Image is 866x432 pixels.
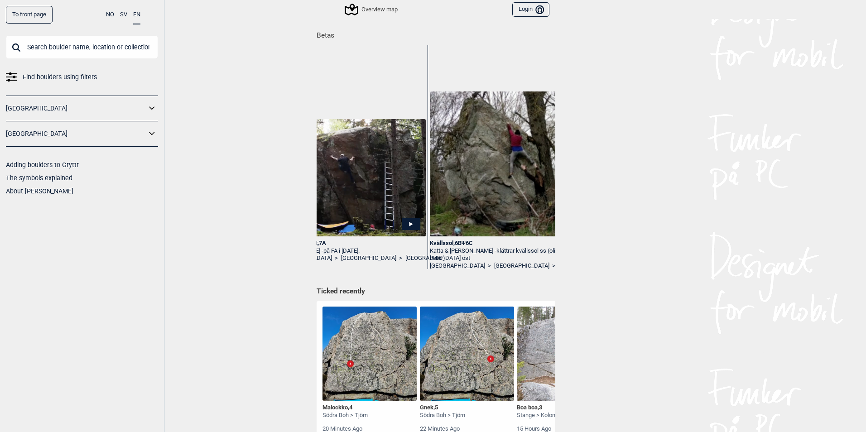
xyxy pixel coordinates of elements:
[420,404,465,412] div: Gnek ,
[341,254,396,262] a: [GEOGRAPHIC_DATA]
[539,404,542,411] span: 3
[430,247,562,262] span: klättrar kvällssol ss (olika betor).
[106,6,114,24] button: NO
[6,187,73,195] a: About [PERSON_NAME]
[517,412,576,419] div: Stange > Kolomoen
[317,25,555,41] h1: Betas
[6,102,146,115] a: [GEOGRAPHIC_DATA]
[6,35,158,59] input: Search boulder name, location or collection
[133,6,140,24] button: EN
[488,262,491,270] span: >
[6,174,72,182] a: The symbols explained
[517,307,611,401] img: Boa boa
[420,412,465,419] div: Södra Boh > Tjörn
[430,262,485,270] a: [GEOGRAPHIC_DATA]
[322,404,368,412] div: Malockko ,
[6,161,79,168] a: Adding boulders to Gryttr
[23,71,97,84] span: Find boulders using filters
[552,262,555,270] span: >
[277,247,426,255] div: [PERSON_NAME] -
[349,404,352,411] span: 4
[322,307,417,401] img: Malockko 230807
[277,119,426,236] img: Viktor pa Funbomysteriet
[317,287,549,297] h1: Ticked recently
[430,91,579,236] img: Michelle pa Kvallssol
[335,254,338,262] span: >
[277,240,426,247] div: Funbomysteriet , 7A
[494,262,549,270] a: [GEOGRAPHIC_DATA]
[323,247,360,254] span: på FA i [DATE].
[462,240,466,246] span: Ψ
[405,254,470,262] a: [GEOGRAPHIC_DATA] öst
[6,71,158,84] a: Find boulders using filters
[435,404,438,411] span: 5
[420,307,514,401] img: Gnek 230807
[430,240,579,247] div: Kvällssol , 6B 6C
[120,6,127,24] button: SV
[322,412,368,419] div: Södra Boh > Tjörn
[6,127,146,140] a: [GEOGRAPHIC_DATA]
[399,254,402,262] span: >
[346,4,398,15] div: Overview map
[512,2,549,17] button: Login
[6,6,53,24] a: To front page
[517,404,576,412] div: Boa boa ,
[430,247,579,263] div: Katta & [PERSON_NAME] -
